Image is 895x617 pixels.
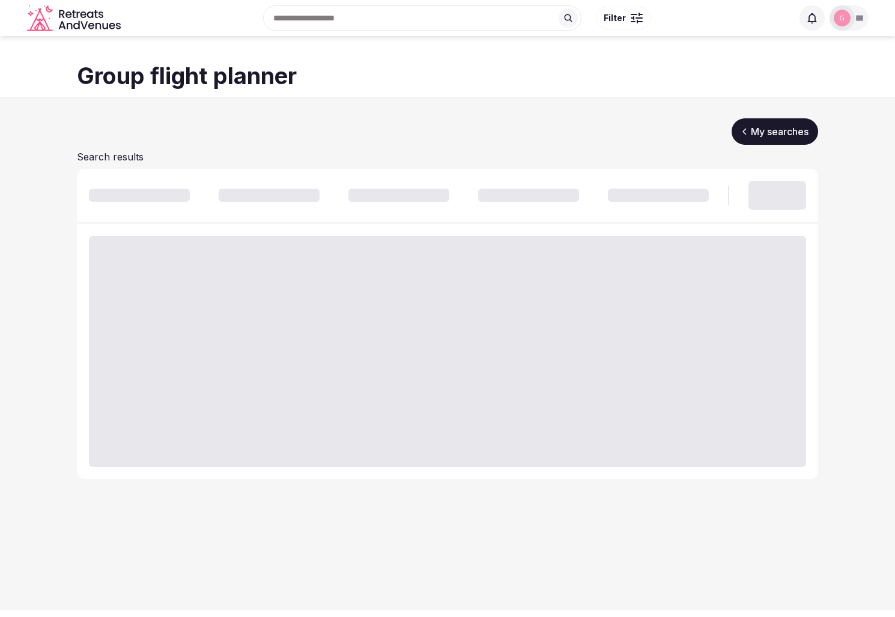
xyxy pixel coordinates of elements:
[77,60,818,92] h1: Group flight planner
[27,5,123,32] svg: Retreats and Venues company logo
[596,7,651,29] button: Filter
[604,12,626,24] span: Filter
[77,151,144,163] span: Search results
[27,5,123,32] a: Visit the homepage
[732,118,818,145] a: My searches
[834,10,851,26] img: Glen Hayes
